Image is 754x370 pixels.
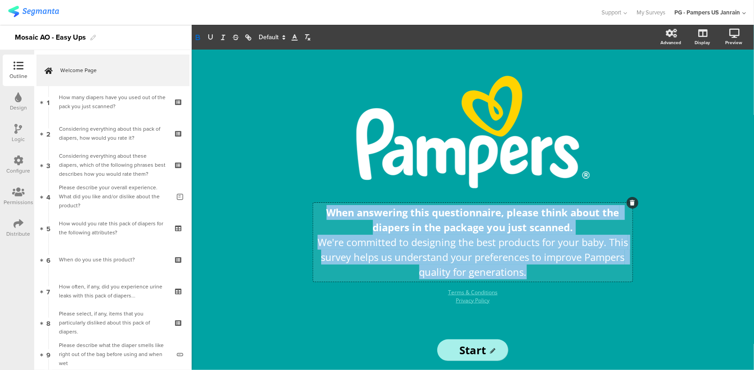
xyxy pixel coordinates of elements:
[315,235,630,279] p: We're committed to designing the best products for your baby. This survey helps us understand you...
[36,149,189,181] a: 3 Considering everything about these diapers, which of the following phrases best describes how y...
[36,55,189,86] a: Welcome Page
[36,181,189,212] a: 4 Please describe your overall experience. What did you like and/or dislike about the product?
[7,167,31,175] div: Configure
[4,198,33,206] div: Permissions
[9,72,27,80] div: Outline
[60,66,175,75] span: Welcome Page
[46,160,50,170] span: 3
[59,124,166,142] div: Considering everything about this pack of diapers, how would you rate it?
[36,118,189,149] a: 2 Considering everything about this pack of diapers, how would you rate it?
[10,104,27,112] div: Design
[695,39,710,46] div: Display
[602,8,622,17] span: Support
[456,297,490,304] a: Privacy Policy
[46,128,50,138] span: 2
[46,255,50,265] span: 6
[8,6,59,17] img: segmanta logo
[660,39,681,46] div: Advanced
[36,244,189,275] a: 6 When do you use this product?
[59,282,166,300] div: How often, if any, did you experience urine leaks with this pack of diapers...
[47,286,50,296] span: 7
[46,318,50,328] span: 8
[36,86,189,118] a: 1 How many diapers have you used out of the pack you just scanned?
[15,30,86,45] div: Mosaic AO - Easy Ups
[46,223,50,233] span: 5
[59,255,166,264] div: When do you use this product?
[12,135,25,143] div: Logic
[59,341,170,368] div: Please describe what the diaper smells like right out of the bag before using and when wet
[7,230,31,238] div: Distribute
[46,192,50,201] span: 4
[36,212,189,244] a: 5 How would you rate this pack of diapers for the following attributes?
[46,349,50,359] span: 9
[36,307,189,338] a: 8 Please select, if any, items that you particularly disliked about this pack of diapers.
[437,339,508,361] input: Start
[448,288,498,296] a: Terms & Conditions
[725,39,742,46] div: Preview
[47,97,50,107] span: 1
[59,309,166,336] div: Please select, if any, items that you particularly disliked about this pack of diapers.
[36,275,189,307] a: 7 How often, if any, did you experience urine leaks with this pack of diapers...
[59,151,166,178] div: Considering everything about these diapers, which of the following phrases best describes how you...
[59,183,170,210] div: Please describe your overall experience. What did you like and/or dislike about the product?
[59,219,166,237] div: How would you rate this pack of diapers for the following attributes?
[674,8,740,17] div: PG - Pampers US Janrain
[327,206,622,234] strong: When answering this questionnaire, please think about the diapers in the package you just scanned.
[59,93,166,111] div: How many diapers have you used out of the pack you just scanned?
[36,338,189,370] a: 9 Please describe what the diaper smells like right out of the bag before using and when wet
